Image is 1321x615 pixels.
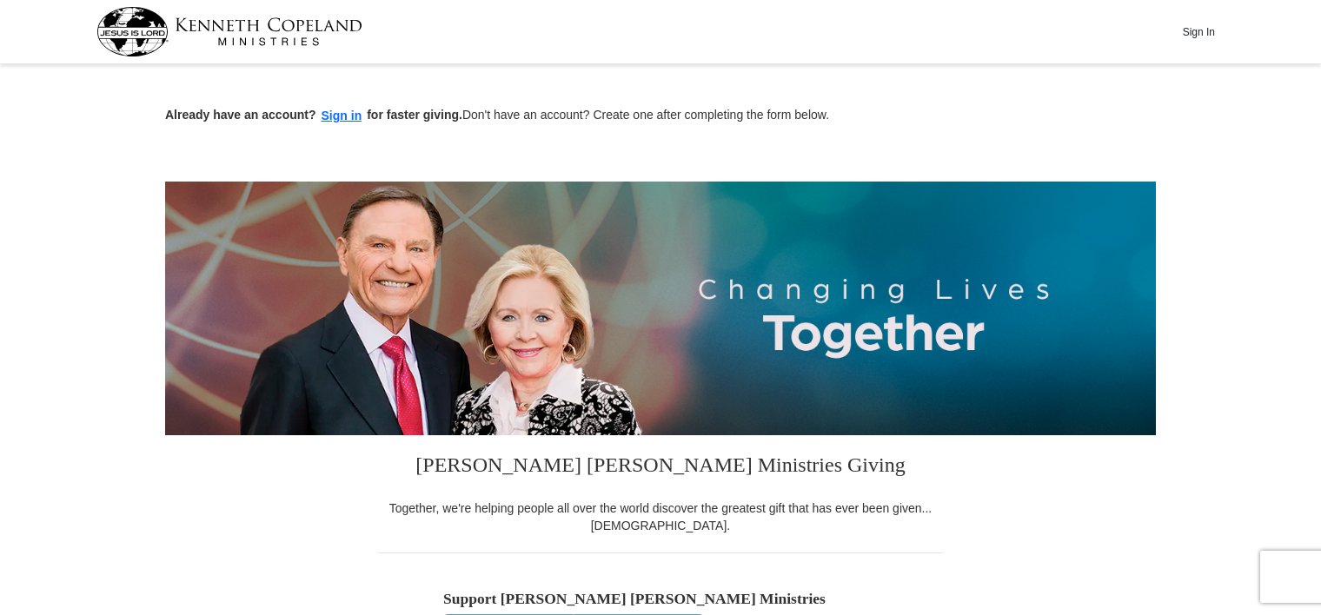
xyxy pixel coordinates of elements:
[443,590,878,608] h5: Support [PERSON_NAME] [PERSON_NAME] Ministries
[165,108,462,122] strong: Already have an account? for faster giving.
[316,106,368,126] button: Sign in
[378,435,943,499] h3: [PERSON_NAME] [PERSON_NAME] Ministries Giving
[378,499,943,534] div: Together, we're helping people all over the world discover the greatest gift that has ever been g...
[165,106,1156,126] p: Don't have an account? Create one after completing the form below.
[1172,18,1225,45] button: Sign In
[96,7,362,56] img: kcm-header-logo.svg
